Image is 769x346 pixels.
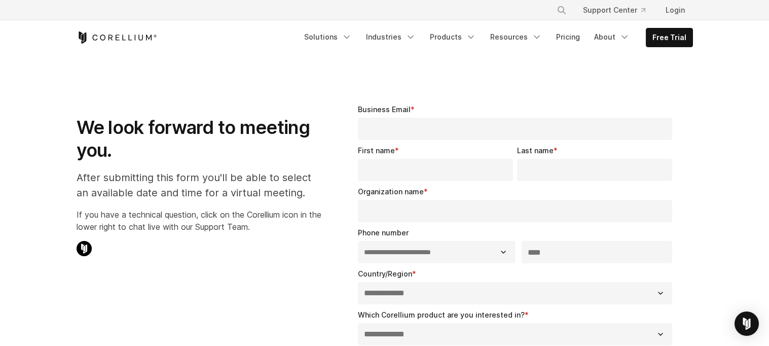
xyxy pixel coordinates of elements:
span: Which Corellium product are you interested in? [358,310,525,319]
div: Navigation Menu [544,1,693,19]
h1: We look forward to meeting you. [77,116,321,162]
a: Login [657,1,693,19]
a: Free Trial [646,28,692,47]
span: Country/Region [358,269,412,278]
span: Business Email [358,105,411,114]
span: Organization name [358,187,424,196]
a: Products [424,28,482,46]
p: After submitting this form you'll be able to select an available date and time for a virtual meet... [77,170,321,200]
p: If you have a technical question, click on the Corellium icon in the lower right to chat live wit... [77,209,321,233]
button: Search [553,1,571,19]
a: Solutions [298,28,358,46]
span: Last name [517,146,554,155]
a: About [588,28,636,46]
div: Open Intercom Messenger [735,312,759,336]
a: Support Center [575,1,653,19]
span: Phone number [358,228,409,237]
a: Resources [484,28,548,46]
a: Industries [360,28,422,46]
a: Corellium Home [77,31,157,44]
a: Pricing [550,28,586,46]
img: Corellium Chat Icon [77,241,92,256]
span: First name [358,146,395,155]
div: Navigation Menu [298,28,693,47]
